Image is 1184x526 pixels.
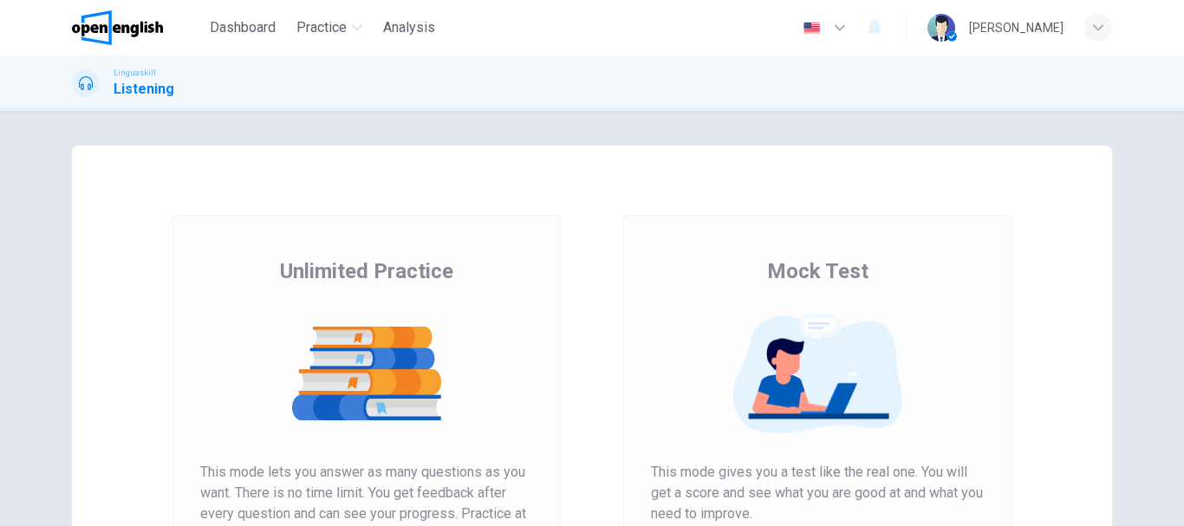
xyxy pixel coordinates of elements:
h1: Listening [114,79,174,100]
span: Analysis [383,17,435,38]
span: Dashboard [210,17,276,38]
button: Practice [289,12,369,43]
button: Analysis [376,12,442,43]
span: Linguaskill [114,67,156,79]
span: Mock Test [767,257,868,285]
div: [PERSON_NAME] [969,17,1064,38]
button: Dashboard [203,12,283,43]
a: OpenEnglish logo [72,10,203,45]
img: OpenEnglish logo [72,10,163,45]
span: This mode gives you a test like the real one. You will get a score and see what you are good at a... [651,462,984,524]
span: Unlimited Practice [280,257,453,285]
img: en [801,22,823,35]
img: Profile picture [927,14,955,42]
span: Practice [296,17,347,38]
